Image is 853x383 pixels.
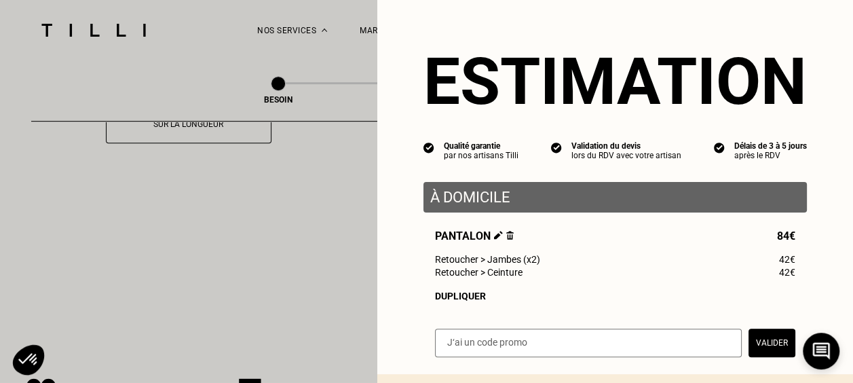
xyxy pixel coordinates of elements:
img: Supprimer [506,231,514,240]
input: J‘ai un code promo [435,329,742,357]
div: par nos artisans Tilli [444,151,518,160]
div: après le RDV [734,151,807,160]
button: Valider [748,329,795,357]
span: 42€ [779,254,795,265]
span: Retoucher > Ceinture [435,267,523,278]
img: icon list info [423,141,434,153]
section: Estimation [423,43,807,120]
span: 42€ [779,267,795,278]
div: Dupliquer [435,291,795,302]
span: Retoucher > Jambes (x2) [435,254,540,265]
span: Pantalon [435,230,514,242]
span: 84€ [777,230,795,242]
div: Validation du devis [571,141,681,151]
img: icon list info [551,141,562,153]
div: Délais de 3 à 5 jours [734,141,807,151]
div: lors du RDV avec votre artisan [571,151,681,160]
img: icon list info [714,141,725,153]
img: Éditer [494,231,503,240]
div: Qualité garantie [444,141,518,151]
p: À domicile [430,189,800,206]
